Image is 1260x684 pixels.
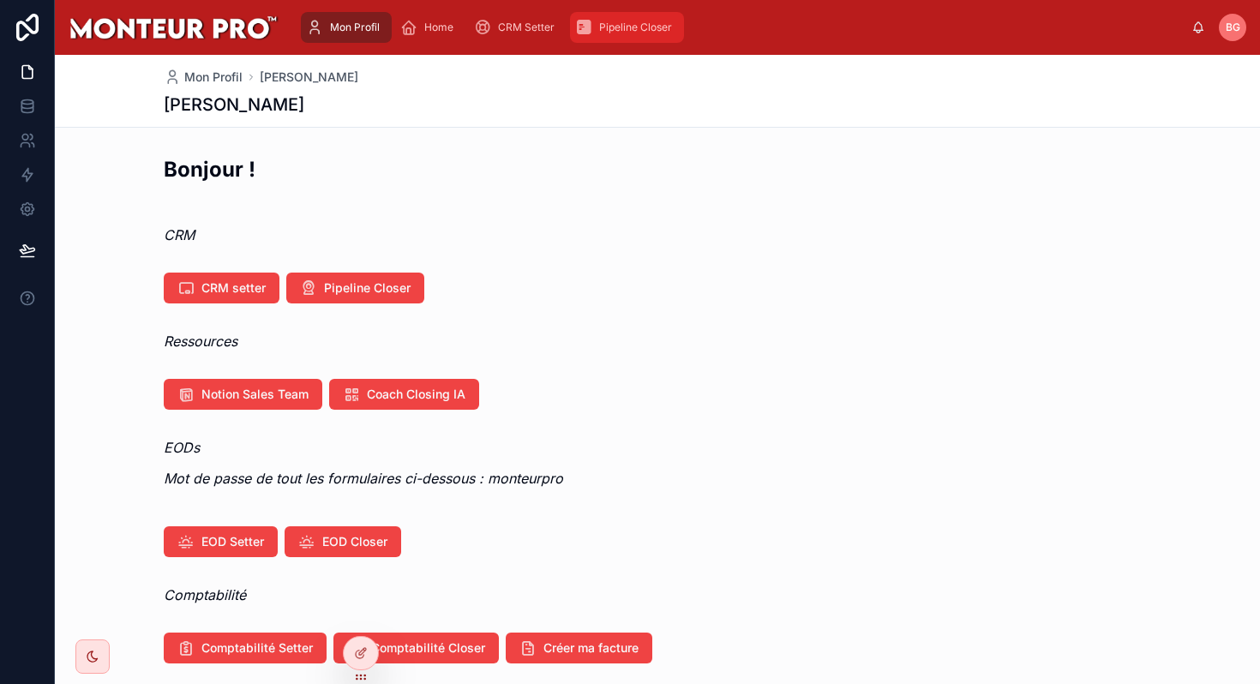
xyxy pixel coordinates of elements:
span: Notion Sales Team [201,386,309,403]
span: Créer ma facture [543,639,639,657]
button: Comptabilité Setter [164,633,327,663]
em: EODs [164,439,200,456]
em: CRM [164,226,195,243]
span: Mon Profil [330,21,380,34]
button: Notion Sales Team [164,379,322,410]
button: CRM setter [164,273,279,303]
h2: Bonjour ! [164,155,255,183]
button: EOD Setter [164,526,278,557]
a: CRM Setter [469,12,567,43]
span: EOD Closer [322,533,387,550]
em: Comptabilité [164,586,246,603]
span: Home [424,21,453,34]
button: Coach Closing IA [329,379,479,410]
a: [PERSON_NAME] [260,69,358,86]
a: Mon Profil [301,12,392,43]
span: Pipeline Closer [599,21,672,34]
span: CRM Setter [498,21,555,34]
em: Ressources [164,333,237,350]
h1: [PERSON_NAME] [164,93,304,117]
span: CRM setter [201,279,266,297]
span: Comptabilité Setter [201,639,313,657]
a: Mon Profil [164,69,243,86]
div: scrollable content [292,9,1191,46]
button: Comptabilité Closer [333,633,499,663]
img: App logo [69,14,279,41]
button: Créer ma facture [506,633,652,663]
button: EOD Closer [285,526,401,557]
a: Pipeline Closer [570,12,684,43]
span: Coach Closing IA [367,386,465,403]
a: Home [395,12,465,43]
span: BG [1226,21,1240,34]
span: Comptabilité Closer [371,639,485,657]
button: Pipeline Closer [286,273,424,303]
em: Mot de passe de tout les formulaires ci-dessous : monteurpro [164,470,563,487]
span: Pipeline Closer [324,279,411,297]
span: EOD Setter [201,533,264,550]
span: Mon Profil [184,69,243,86]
